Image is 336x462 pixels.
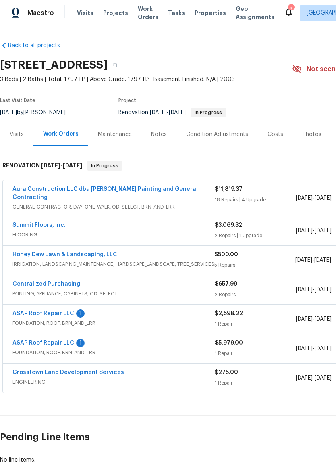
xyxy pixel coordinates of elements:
span: - [295,256,331,264]
span: Renovation [118,110,226,115]
span: [DATE] [41,163,60,168]
span: [DATE] [315,346,332,351]
div: 1 [76,309,85,318]
h6: RENOVATION [2,161,82,171]
span: [DATE] [296,316,313,322]
span: Maestro [27,9,54,17]
div: 2 Repairs [215,291,296,299]
span: [DATE] [296,228,313,234]
span: - [296,227,332,235]
span: Tasks [168,10,185,16]
span: [DATE] [314,257,331,263]
a: Centralized Purchasing [12,281,80,287]
div: Condition Adjustments [186,130,248,138]
span: [DATE] [63,163,82,168]
div: 5 Repairs [214,261,295,269]
a: Summit Floors, Inc. [12,222,66,228]
span: FOUNDATION, ROOF, BRN_AND_LRR [12,349,215,357]
div: Visits [10,130,24,138]
span: IRRIGATION, LANDSCAPING_MAINTENANCE, HARDSCAPE_LANDSCAPE, TREE_SERVICES [12,260,214,268]
span: - [296,315,332,323]
a: Crosstown Land Development Services [12,370,124,375]
span: GENERAL_CONTRACTOR, DAY_ONE_WALK, OD_SELECT, BRN_AND_LRR [12,203,215,211]
span: [DATE] [315,375,332,381]
span: - [150,110,186,115]
div: 1 Repair [215,349,296,357]
span: $2,598.22 [215,311,243,316]
a: Honey Dew Lawn & Landscaping, LLC [12,252,117,257]
span: [DATE] [150,110,167,115]
span: - [296,374,332,382]
span: $11,819.37 [215,186,243,192]
span: FOUNDATION, ROOF, BRN_AND_LRR [12,319,215,327]
span: [DATE] [295,257,312,263]
div: Notes [151,130,167,138]
span: Visits [77,9,93,17]
span: In Progress [191,110,225,115]
div: Costs [268,130,283,138]
span: [DATE] [296,195,313,201]
span: [DATE] [315,316,332,322]
div: Maintenance [98,130,132,138]
span: [DATE] [315,195,332,201]
span: $657.99 [215,281,237,287]
span: Geo Assignments [236,5,274,21]
div: 6 [288,5,294,13]
a: ASAP Roof Repair LLC [12,340,74,346]
span: ENGINEERING [12,378,215,386]
div: 2 Repairs | 1 Upgrade [215,232,296,240]
div: 18 Repairs | 4 Upgrade [215,196,296,204]
span: $5,979.00 [215,340,243,346]
span: Work Orders [138,5,158,21]
span: $275.00 [215,370,238,375]
span: [DATE] [296,287,313,293]
span: Properties [195,9,226,17]
span: - [296,345,332,353]
div: Work Orders [43,130,79,138]
button: Copy Address [108,58,122,72]
span: [DATE] [169,110,186,115]
div: 1 [76,339,85,347]
span: $3,069.32 [215,222,242,228]
span: [DATE] [315,228,332,234]
div: 1 Repair [215,379,296,387]
div: 1 Repair [215,320,296,328]
span: In Progress [88,162,122,170]
span: - [296,194,332,202]
span: Project [118,98,136,103]
a: Aura Construction LLC dba [PERSON_NAME] Painting and General Contracting [12,186,198,200]
span: [DATE] [315,287,332,293]
span: Projects [103,9,128,17]
span: [DATE] [296,375,313,381]
span: FLOORING [12,231,215,239]
span: - [41,163,82,168]
div: Photos [303,130,321,138]
a: ASAP Roof Repair LLC [12,311,74,316]
span: [DATE] [296,346,313,351]
span: - [296,286,332,294]
span: $500.00 [214,252,238,257]
span: PAINTING, APPLIANCE, CABINETS, OD_SELECT [12,290,215,298]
